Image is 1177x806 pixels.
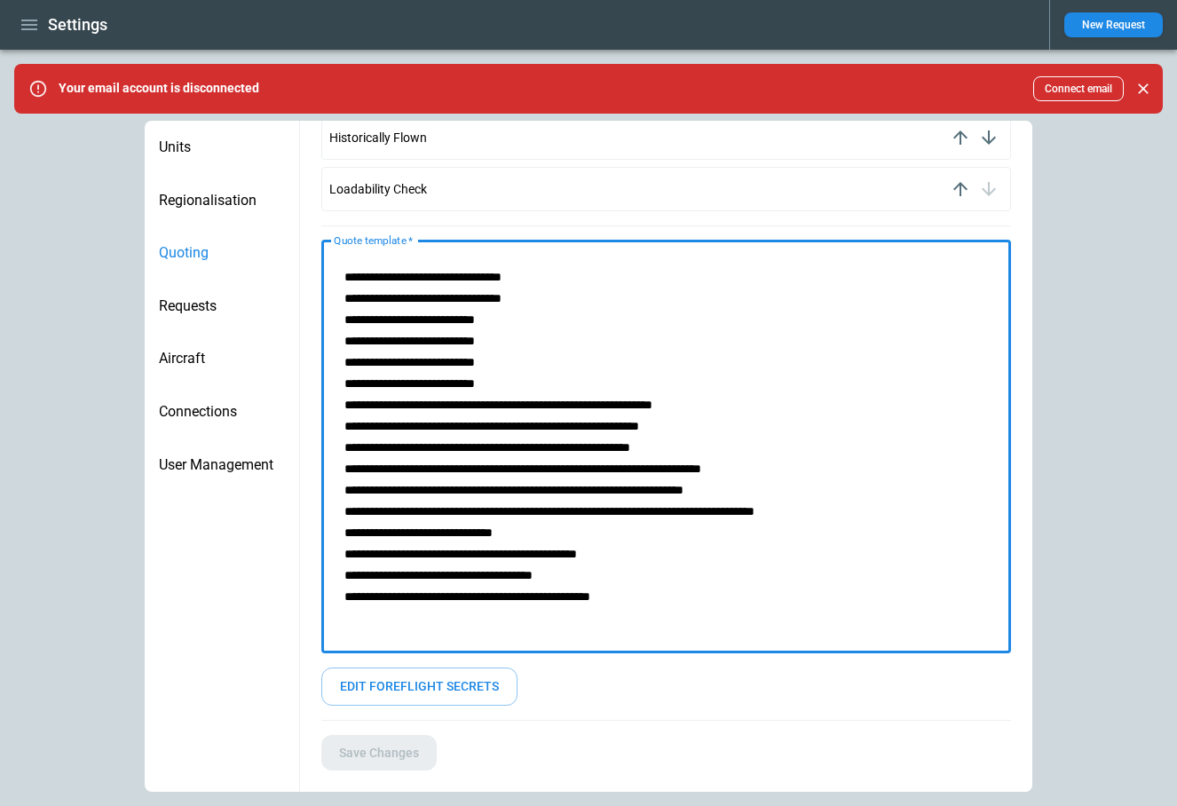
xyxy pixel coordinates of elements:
[145,121,299,174] div: Units
[1131,76,1156,101] button: Close
[159,350,285,367] span: Aircraft
[159,297,285,315] span: Requests
[1131,69,1156,108] div: dismiss
[159,244,285,262] span: Quoting
[159,138,285,156] span: Units
[321,115,1011,160] li: Historically Flown
[145,385,299,439] div: Connections
[145,439,299,492] div: User Management
[159,403,285,421] span: Connections
[321,668,517,706] button: Edit foreflight secrets
[159,192,285,209] span: Regionalisation
[159,456,285,474] span: User Management
[1064,12,1163,37] button: New Request
[145,332,299,385] div: Aircraft
[59,81,259,96] p: Your email account is disconnected
[321,167,1011,211] li: Loadability Check
[145,226,299,280] div: Quoting
[334,233,413,248] label: Quote template
[145,174,299,227] div: Regionalisation
[1033,76,1124,101] button: Connect email
[145,280,299,333] div: Requests
[48,14,107,36] h1: Settings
